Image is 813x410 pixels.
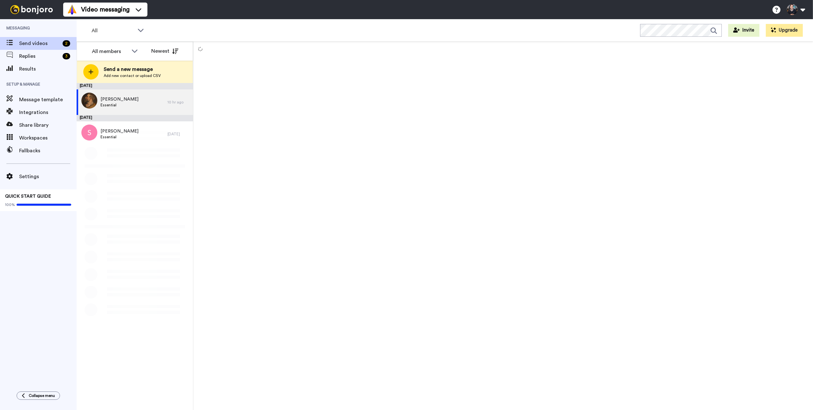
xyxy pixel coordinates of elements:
[766,24,803,37] button: Upgrade
[19,65,77,73] span: Results
[5,202,15,207] span: 100%
[19,173,77,180] span: Settings
[19,134,77,142] span: Workspaces
[19,109,77,116] span: Integrations
[29,393,55,398] span: Collapse menu
[81,93,97,109] img: 04f432a8-84f0-423f-8da2-b7ddef21e170.jpg
[19,96,77,103] span: Message template
[63,40,70,47] div: 2
[67,4,77,15] img: vm-color.svg
[101,102,138,108] span: Essential
[81,125,97,140] img: s.png
[17,391,60,400] button: Collapse menu
[728,24,759,37] button: Invite
[101,96,138,102] span: [PERSON_NAME]
[104,65,161,73] span: Send a new message
[5,194,51,199] span: QUICK START GUIDE
[77,83,193,89] div: [DATE]
[101,134,138,140] span: Essential
[146,45,183,57] button: Newest
[92,48,128,55] div: All members
[63,53,70,59] div: 3
[19,147,77,155] span: Fallbacks
[101,128,138,134] span: [PERSON_NAME]
[104,73,161,78] span: Add new contact or upload CSV
[19,121,77,129] span: Share library
[8,5,56,14] img: bj-logo-header-white.svg
[168,100,190,105] div: 10 hr ago
[77,115,193,121] div: [DATE]
[81,5,130,14] span: Video messaging
[92,27,134,34] span: All
[19,40,60,47] span: Send videos
[168,132,190,137] div: [DATE]
[19,52,60,60] span: Replies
